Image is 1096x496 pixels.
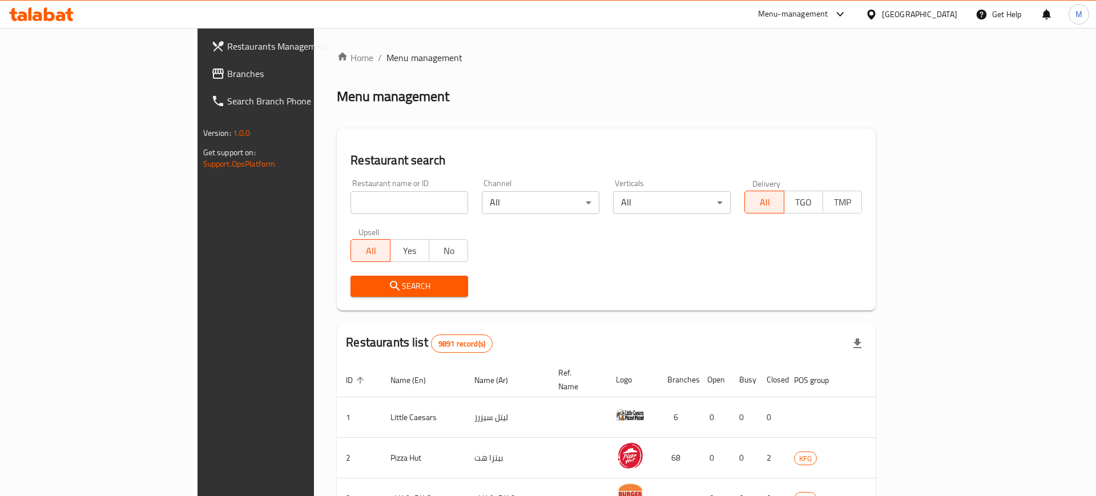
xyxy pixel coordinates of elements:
span: Name (Ar) [474,373,523,387]
button: All [350,239,390,262]
button: TMP [823,191,862,213]
span: Search [360,279,459,293]
input: Search for restaurant name or ID.. [350,191,468,214]
span: Menu management [386,51,462,64]
h2: Menu management [337,87,449,106]
div: All [613,191,731,214]
span: All [750,194,779,211]
button: All [744,191,784,213]
div: Export file [844,330,871,357]
span: M [1075,8,1082,21]
img: Little Caesars [616,401,644,429]
span: Restaurants Management [227,39,372,53]
th: Busy [730,362,757,397]
span: 9891 record(s) [432,338,492,349]
td: 0 [730,438,757,478]
span: Get support on: [203,145,256,160]
span: POS group [794,373,844,387]
td: 0 [730,397,757,438]
td: 6 [658,397,698,438]
td: 68 [658,438,698,478]
th: Branches [658,362,698,397]
span: Search Branch Phone [227,94,372,108]
span: Yes [395,243,425,259]
nav: breadcrumb [337,51,876,64]
td: 0 [757,397,785,438]
span: Branches [227,67,372,80]
h2: Restaurants list [346,334,493,353]
td: ليتل سيزرز [465,397,549,438]
span: TGO [789,194,819,211]
button: No [429,239,468,262]
span: 1.0.0 [233,126,251,140]
span: Version: [203,126,231,140]
td: Pizza Hut [381,438,465,478]
span: All [356,243,385,259]
div: [GEOGRAPHIC_DATA] [882,8,957,21]
img: Pizza Hut [616,441,644,470]
button: Search [350,276,468,297]
button: TGO [784,191,823,213]
span: Ref. Name [558,366,593,393]
button: Yes [390,239,429,262]
a: Branches [202,60,381,87]
th: Open [698,362,730,397]
td: Little Caesars [381,397,465,438]
div: Menu-management [758,7,828,21]
span: KFG [795,452,816,465]
a: Support.OpsPlatform [203,156,276,171]
div: All [482,191,599,214]
td: 2 [757,438,785,478]
a: Search Branch Phone [202,87,381,115]
label: Upsell [358,228,380,236]
span: TMP [828,194,857,211]
span: ID [346,373,368,387]
th: Logo [607,362,658,397]
td: 0 [698,438,730,478]
h2: Restaurant search [350,152,862,169]
th: Closed [757,362,785,397]
span: No [434,243,464,259]
div: Total records count [431,334,493,353]
td: 0 [698,397,730,438]
label: Delivery [752,179,781,187]
td: بيتزا هت [465,438,549,478]
a: Restaurants Management [202,33,381,60]
span: Name (En) [390,373,441,387]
